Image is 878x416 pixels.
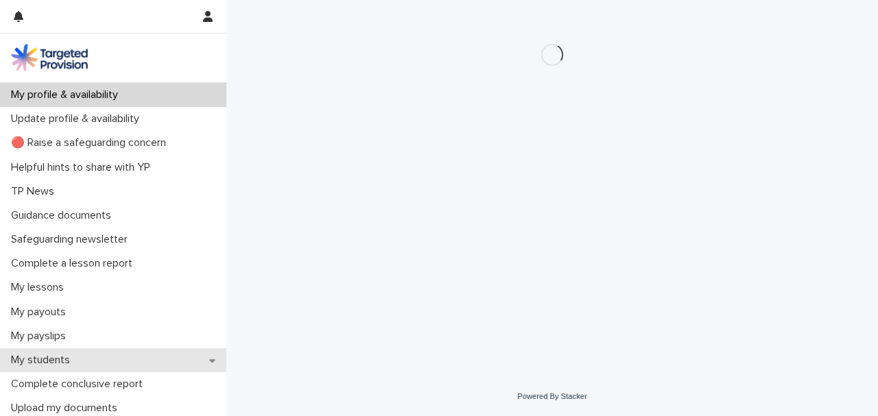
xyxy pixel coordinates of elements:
[5,185,65,198] p: TP News
[11,44,88,71] img: M5nRWzHhSzIhMunXDL62
[5,378,154,391] p: Complete conclusive report
[5,330,77,343] p: My payslips
[5,354,81,367] p: My students
[5,281,75,294] p: My lessons
[5,161,161,174] p: Helpful hints to share with YP
[5,88,129,101] p: My profile & availability
[5,402,128,415] p: Upload my documents
[517,392,586,400] a: Powered By Stacker
[5,112,150,125] p: Update profile & availability
[5,233,139,246] p: Safeguarding newsletter
[5,306,77,319] p: My payouts
[5,209,122,222] p: Guidance documents
[5,136,177,149] p: 🔴 Raise a safeguarding concern
[5,257,143,270] p: Complete a lesson report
